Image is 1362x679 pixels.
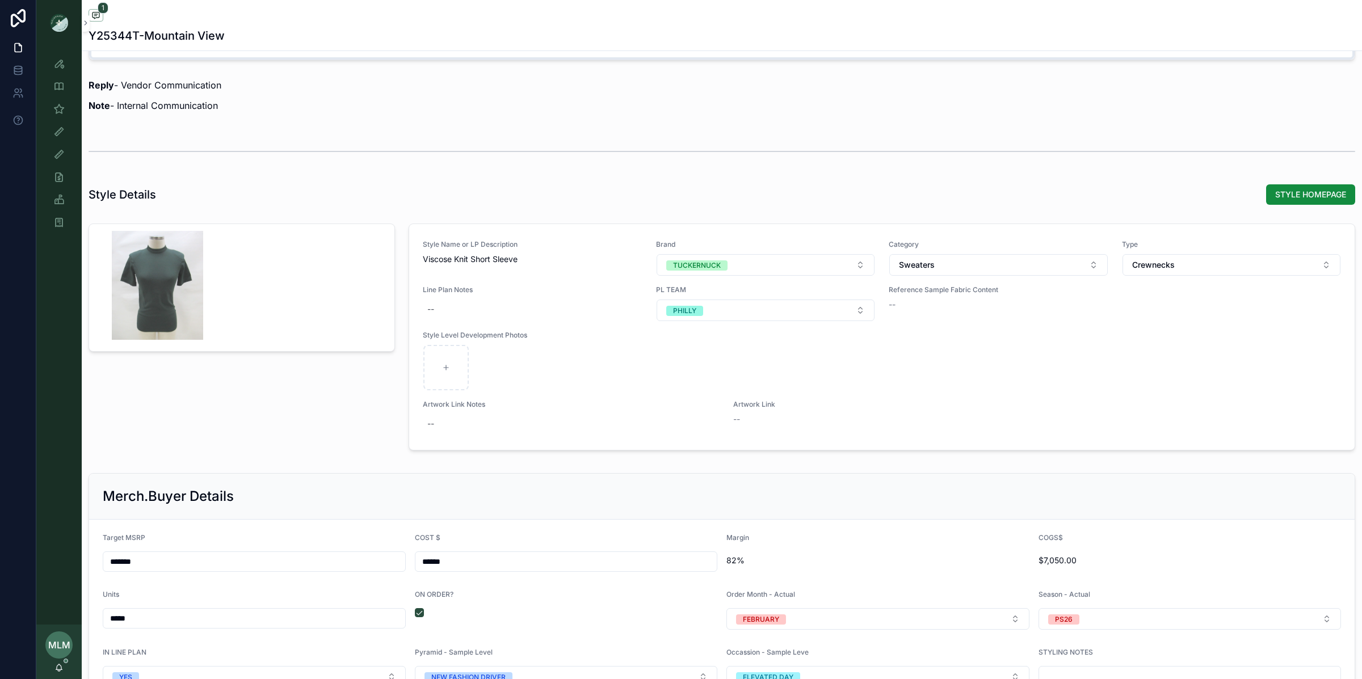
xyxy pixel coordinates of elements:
span: STYLE HOMEPAGE [1275,189,1346,200]
span: Artwork Link Notes [423,400,720,409]
strong: Note [89,100,110,111]
button: Select Button [726,608,1029,630]
span: Pyramid - Sample Level [415,648,493,656]
span: Margin [726,533,749,542]
h1: Y25344T-Mountain View [89,28,225,44]
button: Select Button [889,254,1108,276]
button: 1 [89,9,103,23]
span: Crewnecks [1132,259,1175,271]
span: $7,050.00 [1039,555,1342,566]
span: STYLING NOTES [1039,648,1093,656]
button: Select Button [1039,608,1342,630]
span: Category [889,240,1108,249]
span: IN LINE PLAN [103,648,146,656]
span: COST $ [415,533,440,542]
div: FEBRUARY [743,614,779,625]
button: Select Button [1123,254,1341,276]
div: -- [427,418,434,429]
span: 1 [98,2,108,14]
span: -- [733,414,740,425]
img: App logo [50,14,68,32]
span: Viscose Knit Short Sleeve [423,254,642,265]
div: -- [427,303,434,315]
h1: Style Details [89,187,156,203]
div: PHILLY [673,306,696,316]
span: Sweaters [899,259,935,271]
span: COGS$ [1039,533,1063,542]
span: Line Plan Notes [423,285,642,294]
span: Artwork Link [733,400,953,409]
span: -- [889,299,896,310]
span: Style Name or LP Description [423,240,642,249]
div: scrollable content [36,45,82,247]
h2: Merch.Buyer Details [103,487,234,505]
div: Screenshot-2025-07-15-at-2.47.42-PM.png [103,231,212,340]
span: ON ORDER? [415,590,453,598]
div: TUCKERNUCK [673,260,721,271]
p: - Internal Communication [89,99,1355,112]
span: Units [103,590,119,598]
span: Type [1122,240,1342,249]
span: 82% [726,555,1029,566]
span: Occassion - Sample Leve [726,648,809,656]
span: MLM [48,638,70,652]
span: Style Level Development Photos [423,331,1341,340]
strong: Reply [89,79,114,91]
button: Select Button [657,300,875,321]
span: Target MSRP [103,533,145,542]
span: Brand [656,240,876,249]
span: Order Month - Actual [726,590,795,598]
span: Reference Sample Fabric Content [889,285,1108,294]
div: PS26 [1055,614,1073,625]
span: PL TEAM [656,285,876,294]
button: STYLE HOMEPAGE [1266,184,1355,205]
button: Select Button [657,254,875,276]
p: - Vendor Communication [89,78,1355,92]
span: Season - Actual [1039,590,1090,598]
